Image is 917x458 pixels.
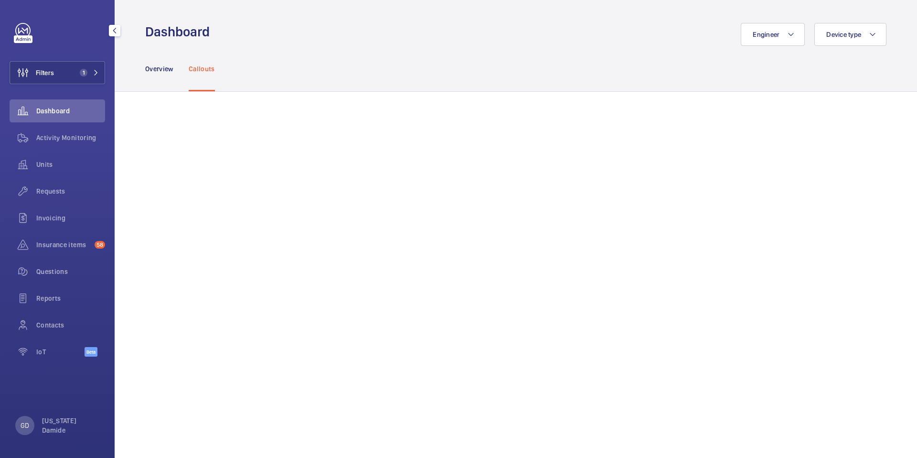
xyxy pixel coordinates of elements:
[21,421,29,430] p: GD
[36,186,105,196] span: Requests
[36,133,105,142] span: Activity Monitoring
[741,23,805,46] button: Engineer
[36,294,105,303] span: Reports
[145,64,173,74] p: Overview
[95,241,105,249] span: 58
[85,347,97,357] span: Beta
[36,347,85,357] span: IoT
[145,23,215,41] h1: Dashboard
[36,68,54,77] span: Filters
[80,69,87,76] span: 1
[814,23,886,46] button: Device type
[36,106,105,116] span: Dashboard
[36,213,105,223] span: Invoicing
[42,416,99,435] p: [US_STATE] Damide
[36,240,91,250] span: Insurance items
[189,64,215,74] p: Callouts
[10,61,105,84] button: Filters1
[36,267,105,276] span: Questions
[36,160,105,169] span: Units
[753,31,779,38] span: Engineer
[36,320,105,330] span: Contacts
[826,31,861,38] span: Device type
